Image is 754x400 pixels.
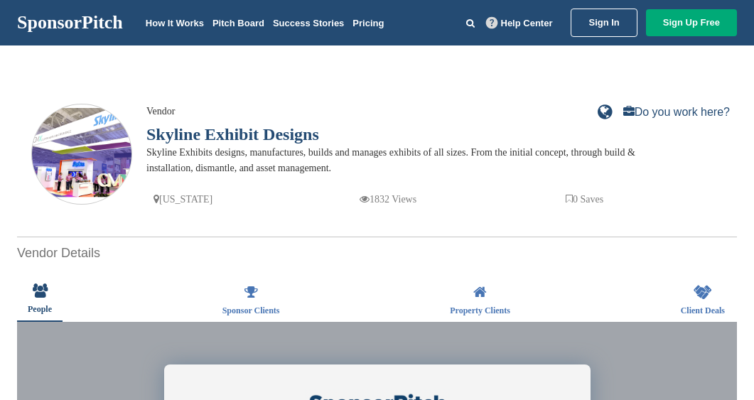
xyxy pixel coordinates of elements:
[646,9,737,36] a: Sign Up Free
[222,306,280,315] span: Sponsor Clients
[352,18,384,28] a: Pricing
[360,190,416,208] p: 1832 Views
[273,18,344,28] a: Success Stories
[17,244,737,263] h2: Vendor Details
[212,18,264,28] a: Pitch Board
[17,13,123,32] a: SponsorPitch
[566,190,603,208] p: 0 Saves
[571,9,637,37] a: Sign In
[483,15,556,31] a: Help Center
[146,104,644,119] div: Vendor
[681,306,725,315] span: Client Deals
[28,305,52,313] span: People
[450,306,510,315] span: Property Clients
[146,18,204,28] a: How It Works
[154,190,212,208] p: [US_STATE]
[32,108,131,202] img: Sponsorpitch & Skyline Exhibit Designs
[146,145,644,176] div: Skyline Exhibits designs, manufactures, builds and manages exhibits of all sizes. From the initia...
[146,125,319,144] a: Skyline Exhibit Designs
[623,107,730,118] a: Do you work here?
